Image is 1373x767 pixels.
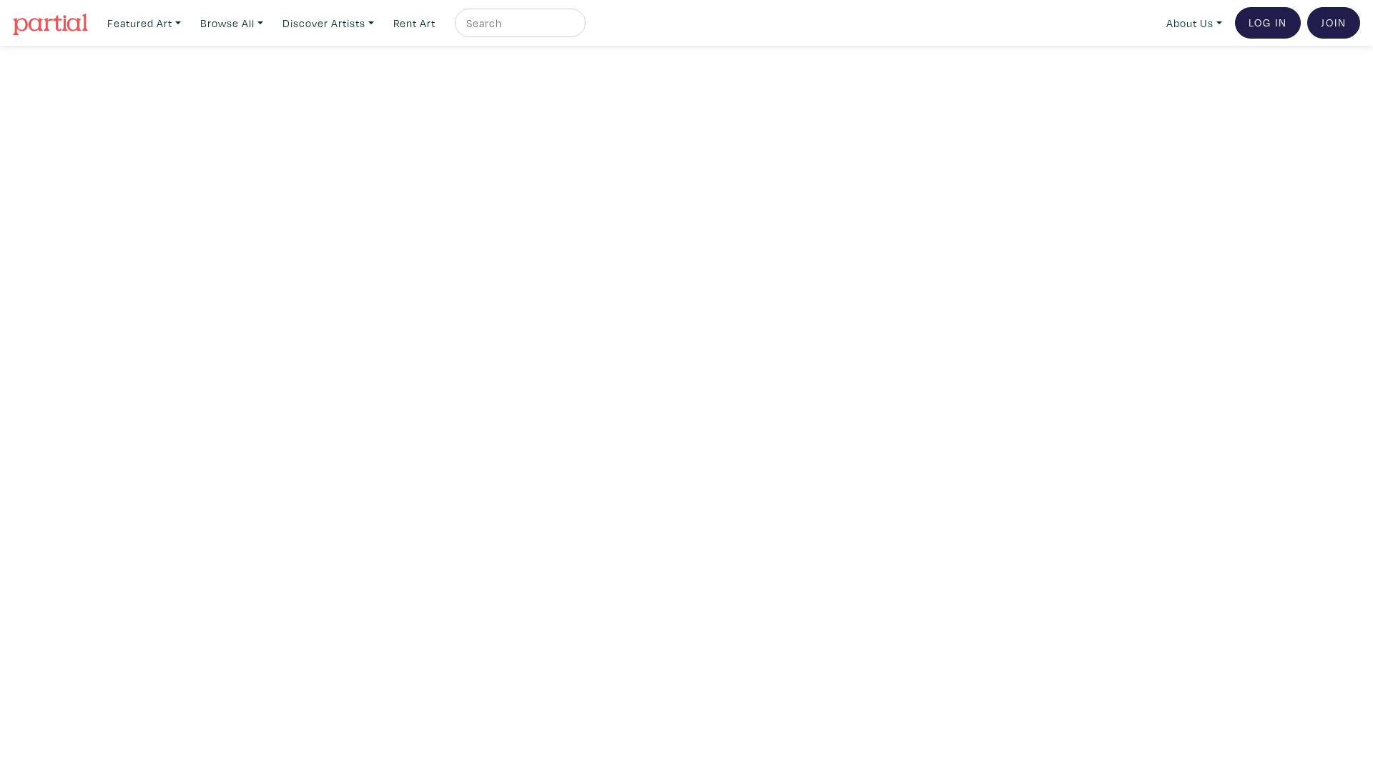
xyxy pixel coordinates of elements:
a: Browse All [194,9,270,38]
a: Log In [1235,7,1301,39]
a: Featured Art [101,9,187,38]
input: Search [465,14,572,32]
a: Join [1307,7,1360,39]
a: About Us [1160,9,1229,38]
a: Rent Art [387,9,442,38]
a: Discover Artists [276,9,380,38]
